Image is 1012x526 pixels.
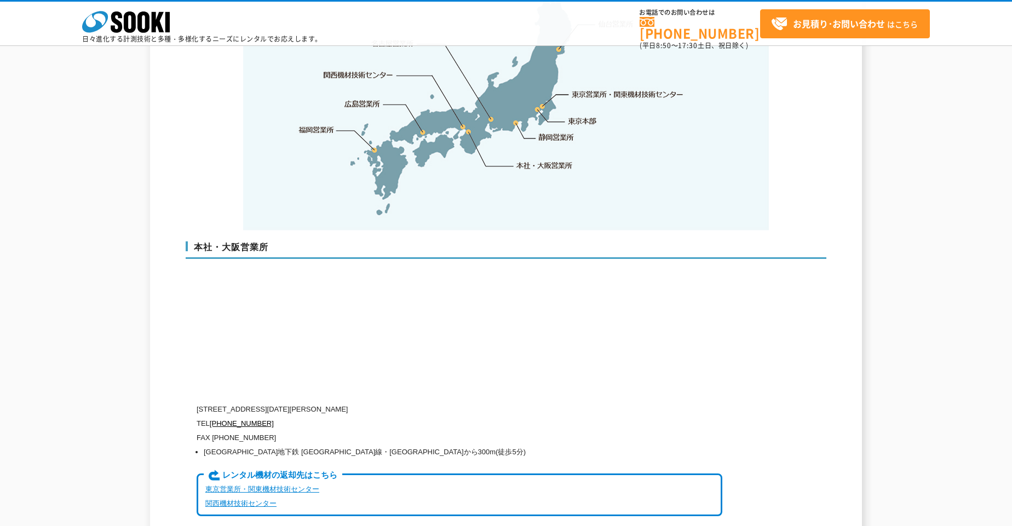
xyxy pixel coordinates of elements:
[197,431,722,445] p: FAX [PHONE_NUMBER]
[568,116,597,127] a: 東京本部
[640,41,748,50] span: (平日 ～ 土日、祝日除く)
[678,41,698,50] span: 17:30
[82,36,322,42] p: 日々進化する計測技術と多種・多様化するニーズにレンタルでお応えします。
[572,89,685,100] a: 東京営業所・関東機材技術センター
[640,17,760,39] a: [PHONE_NUMBER]
[210,419,274,427] a: [PHONE_NUMBER]
[204,470,342,482] span: レンタル機材の返却先はこちら
[298,124,334,135] a: 福岡営業所
[197,402,722,417] p: [STREET_ADDRESS][DATE][PERSON_NAME]
[186,241,826,259] h3: 本社・大阪営業所
[760,9,930,38] a: お見積り･お問い合わせはこちら
[345,98,381,109] a: 広島営業所
[538,132,574,143] a: 静岡営業所
[515,160,573,171] a: 本社・大阪営業所
[656,41,671,50] span: 8:50
[205,485,319,493] a: 東京営業所・関東機材技術センター
[205,499,277,507] a: 関西機材技術センター
[197,417,722,431] p: TEL
[793,17,885,30] strong: お見積り･お問い合わせ
[324,70,393,80] a: 関西機材技術センター
[771,16,918,32] span: はこちら
[640,9,760,16] span: お電話でのお問い合わせは
[204,445,722,459] li: [GEOGRAPHIC_DATA]地下鉄 [GEOGRAPHIC_DATA]線・[GEOGRAPHIC_DATA]から300m(徒歩5分)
